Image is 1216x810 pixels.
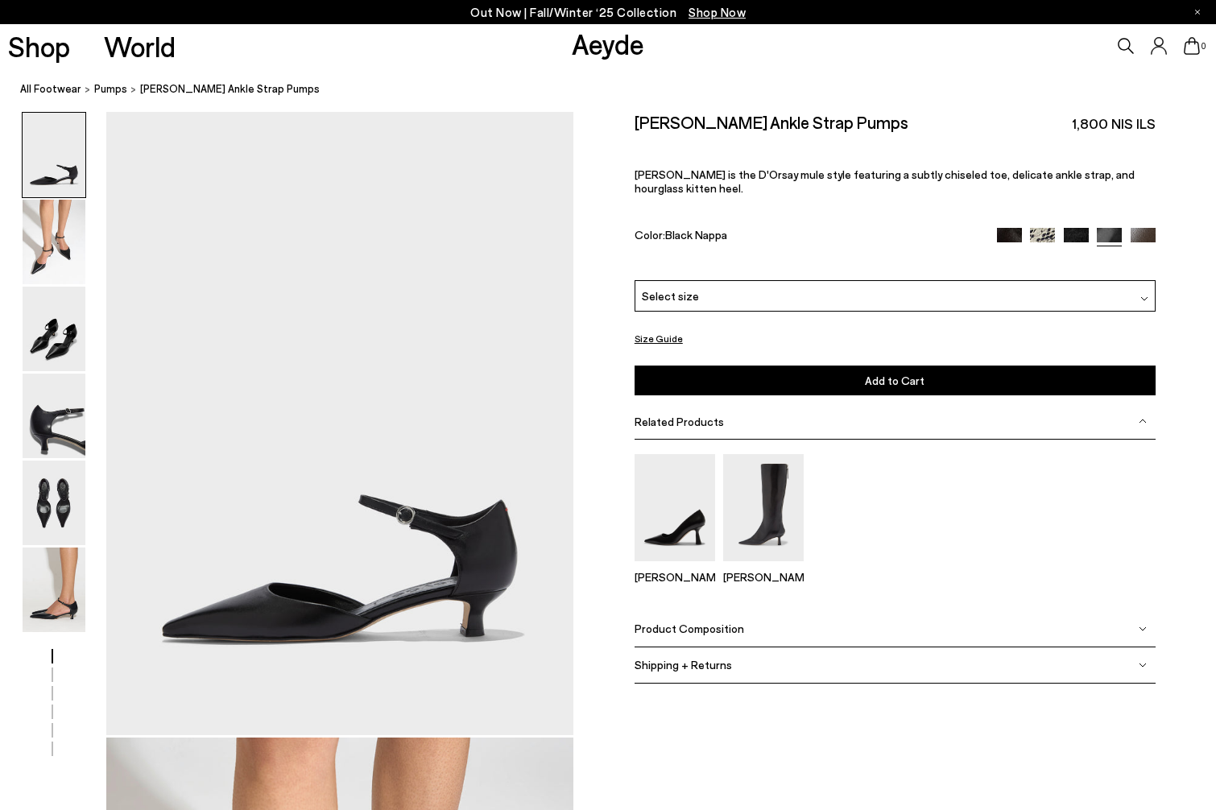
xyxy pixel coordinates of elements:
[23,461,85,545] img: Tillie Ankle Strap Pumps - Image 5
[665,228,727,242] span: Black Nappa
[635,415,724,428] span: Related Products
[23,548,85,632] img: Tillie Ankle Strap Pumps - Image 6
[635,228,980,246] div: Color:
[572,27,644,60] a: Aeyde
[635,658,732,672] span: Shipping + Returns
[635,366,1156,395] button: Add to Cart
[470,2,746,23] p: Out Now | Fall/Winter ‘25 Collection
[635,112,908,132] h2: [PERSON_NAME] Ankle Strap Pumps
[104,32,176,60] a: World
[1072,114,1156,134] span: 1,800 NIS ILS
[8,32,70,60] a: Shop
[23,374,85,458] img: Tillie Ankle Strap Pumps - Image 4
[23,113,85,197] img: Tillie Ankle Strap Pumps - Image 1
[635,550,715,584] a: Zandra Pointed Pumps [PERSON_NAME]
[1184,37,1200,55] a: 0
[865,374,924,387] span: Add to Cart
[635,329,683,349] button: Size Guide
[94,81,127,97] a: pumps
[723,570,804,584] p: [PERSON_NAME]
[1140,295,1148,303] img: svg%3E
[140,81,320,97] span: [PERSON_NAME] Ankle Strap Pumps
[1139,661,1147,669] img: svg%3E
[723,550,804,584] a: Alexis Dual-Tone High Boots [PERSON_NAME]
[23,287,85,371] img: Tillie Ankle Strap Pumps - Image 3
[635,454,715,561] img: Zandra Pointed Pumps
[94,82,127,95] span: pumps
[1139,625,1147,633] img: svg%3E
[20,68,1216,112] nav: breadcrumb
[642,287,699,304] span: Select size
[689,5,746,19] span: Navigate to /collections/new-in
[23,200,85,284] img: Tillie Ankle Strap Pumps - Image 2
[1200,42,1208,51] span: 0
[635,622,744,635] span: Product Composition
[723,454,804,561] img: Alexis Dual-Tone High Boots
[20,81,81,97] a: All Footwear
[1139,417,1147,425] img: svg%3E
[635,167,1156,195] p: [PERSON_NAME] is the D'Orsay mule style featuring a subtly chiseled toe, delicate ankle strap, an...
[635,570,715,584] p: [PERSON_NAME]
